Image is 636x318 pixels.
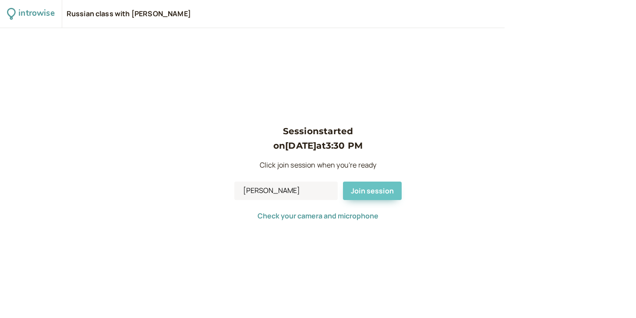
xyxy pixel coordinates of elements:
[234,182,338,200] input: Your Name
[343,182,402,200] button: Join session
[258,211,378,221] span: Check your camera and microphone
[258,212,378,220] button: Check your camera and microphone
[67,9,191,19] div: Russian class with [PERSON_NAME]
[18,7,54,21] div: introwise
[351,186,394,196] span: Join session
[234,124,402,153] h3: Session started on [DATE] at 3:30 PM
[234,160,402,171] p: Click join session when you're ready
